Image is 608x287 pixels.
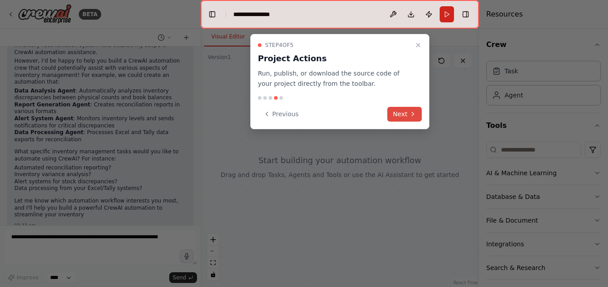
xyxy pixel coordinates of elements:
[206,8,218,21] button: Hide left sidebar
[387,107,422,122] button: Next
[258,107,304,122] button: Previous
[265,42,294,49] span: Step 4 of 5
[258,52,411,65] h3: Project Actions
[413,40,424,51] button: Close walkthrough
[258,68,411,89] p: Run, publish, or download the source code of your project directly from the toolbar.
